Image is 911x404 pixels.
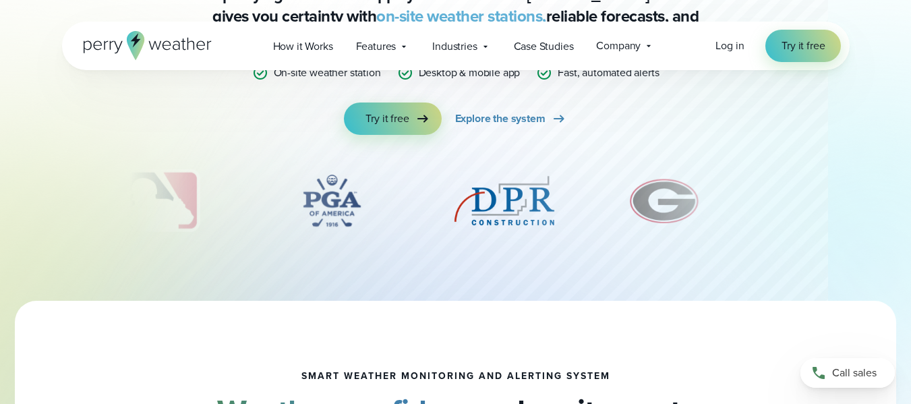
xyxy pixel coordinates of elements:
[129,167,782,241] div: slideshow
[273,38,333,55] span: How it Works
[376,4,546,28] a: on-site weather stations,
[623,167,706,235] div: 6 of 12
[419,65,521,81] p: Desktop & mobile app
[715,38,744,53] span: Log in
[715,38,744,54] a: Log in
[278,167,386,235] img: PGA.svg
[623,167,706,235] img: University-of-Georgia.svg
[455,111,546,127] span: Explore the system
[71,167,213,235] img: MLB.svg
[278,167,386,235] div: 4 of 12
[596,38,641,54] span: Company
[262,32,345,60] a: How it Works
[832,365,877,381] span: Call sales
[765,30,841,62] a: Try it free
[514,38,574,55] span: Case Studies
[558,65,659,81] p: Fast, automated alerts
[344,103,441,135] a: Try it free
[365,111,409,127] span: Try it free
[274,65,381,81] p: On-site weather station
[356,38,396,55] span: Features
[450,167,558,235] div: 5 of 12
[502,32,585,60] a: Case Studies
[782,38,825,54] span: Try it free
[450,167,558,235] img: DPR-Construction.svg
[432,38,477,55] span: Industries
[800,358,895,388] a: Call sales
[301,371,610,382] h1: smart weather monitoring and alerting system
[455,103,567,135] a: Explore the system
[71,167,213,235] div: 3 of 12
